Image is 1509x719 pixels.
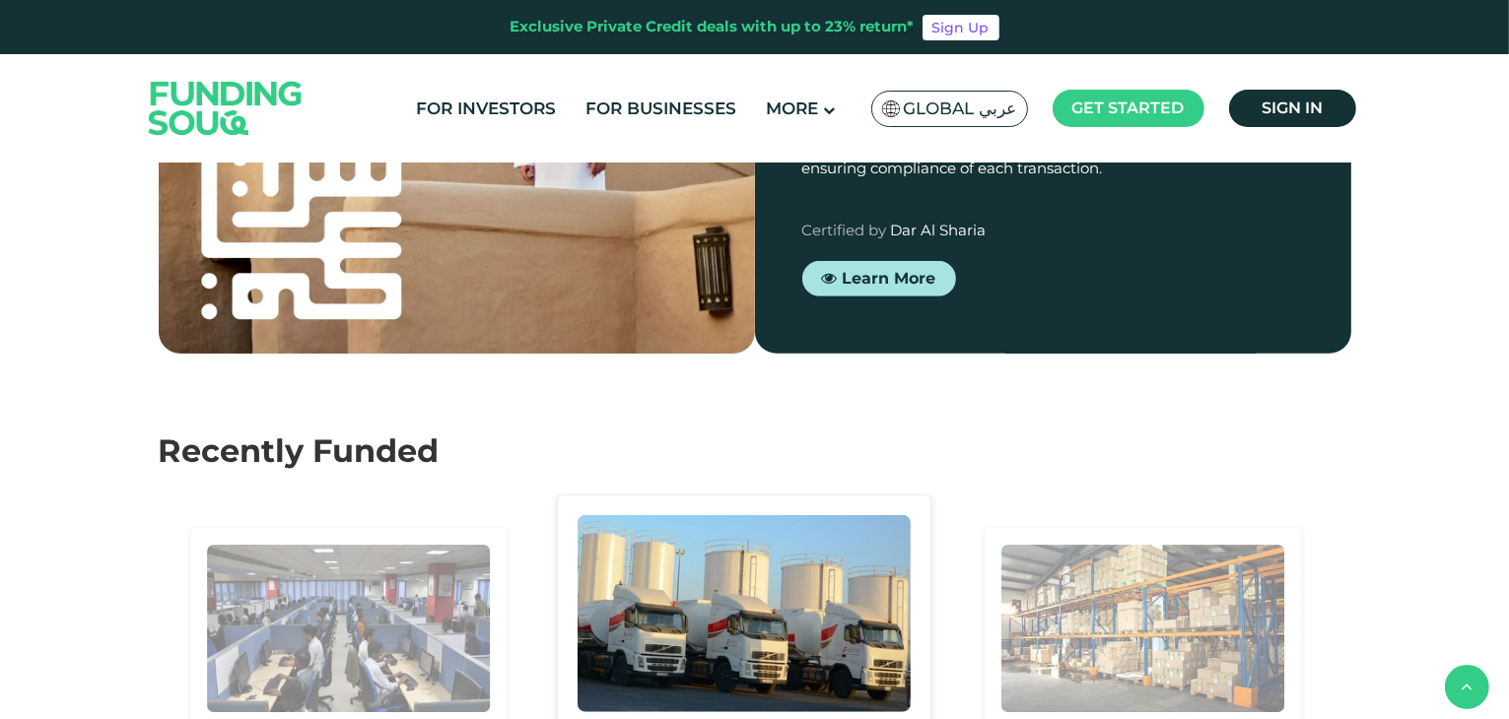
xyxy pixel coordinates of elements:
[923,15,999,40] a: Sign Up
[882,100,900,117] img: SA Flag
[411,93,561,125] a: For Investors
[1262,98,1323,117] span: Sign in
[1001,545,1284,712] img: Business Image
[766,98,818,118] span: More
[1229,90,1356,127] a: Sign in
[511,16,915,38] div: Exclusive Private Credit deals with up to 23% return*
[904,98,1017,120] span: Global عربي
[891,221,987,239] span: Dar Al Sharia
[843,269,936,288] span: Learn More
[159,431,440,470] span: Recently Funded
[206,545,489,712] img: Business Image
[1072,98,1185,117] span: Get started
[581,93,741,125] a: For Businesses
[802,221,887,239] span: Certified by
[802,261,956,296] a: Learn More
[1445,665,1489,709] button: back
[577,515,910,712] img: Business Image
[129,58,322,158] img: Logo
